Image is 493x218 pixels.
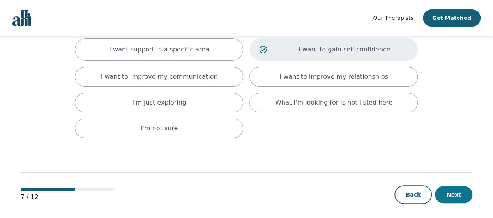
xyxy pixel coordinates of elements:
img: alli logo [12,10,31,26]
p: I want to improve my relationships [279,72,388,82]
p: What I'm looking for is not listed here [275,98,392,107]
a: Our Therapists [373,13,413,23]
button: Next [435,186,472,203]
p: I'm not sure [141,124,178,133]
p: I want to gain self-confidence [281,45,408,54]
p: I want support in a specific area [109,45,209,54]
p: I'm just exploring [132,98,186,107]
p: I want to improve my communication [101,72,218,82]
button: Get Matched [423,9,481,27]
button: Back [394,185,432,204]
span: Our Therapists [373,15,413,21]
p: 7 / 12 [21,192,114,202]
